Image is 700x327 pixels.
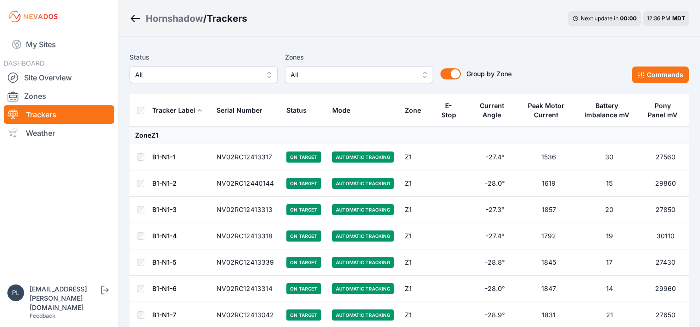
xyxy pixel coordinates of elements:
[4,105,114,124] a: Trackers
[526,101,566,120] div: Peak Motor Current
[577,223,642,249] td: 19
[152,206,177,213] a: B1-N1-3
[332,204,394,215] span: Automatic Tracking
[642,223,689,249] td: 30110
[520,170,577,197] td: 1619
[583,101,631,120] div: Battery Imbalance mV
[332,99,358,121] button: Mode
[152,311,176,319] a: B1-N1-7
[577,276,642,302] td: 14
[405,99,428,121] button: Zone
[577,249,642,276] td: 17
[286,178,321,189] span: On Target
[130,6,247,30] nav: Breadcrumb
[152,153,175,161] a: B1-N1-1
[217,99,270,121] button: Serial Number
[332,151,394,163] span: Automatic Tracking
[647,15,670,22] span: 12:36 PM
[399,276,434,302] td: Z1
[30,285,99,312] div: [EMAIL_ADDRESS][PERSON_NAME][DOMAIN_NAME]
[7,285,24,301] img: plsmith@sundt.com
[642,276,689,302] td: 29960
[152,99,203,121] button: Tracker Label
[286,151,321,163] span: On Target
[203,12,207,25] span: /
[152,258,176,266] a: B1-N1-5
[647,95,683,126] button: Pony Panel mV
[470,144,520,170] td: -27.4°
[152,179,177,187] a: B1-N1-2
[332,309,394,321] span: Automatic Tracking
[620,15,637,22] div: 00 : 00
[286,204,321,215] span: On Target
[399,197,434,223] td: Z1
[632,67,689,83] button: Commands
[520,276,577,302] td: 1847
[526,95,571,126] button: Peak Motor Current
[4,68,114,87] a: Site Overview
[647,101,678,120] div: Pony Panel mV
[130,67,278,83] button: All
[4,87,114,105] a: Zones
[332,106,350,115] div: Mode
[440,95,464,126] button: E-Stop
[4,33,114,55] a: My Sites
[470,170,520,197] td: -28.0°
[211,276,281,302] td: NV02RC12413314
[520,144,577,170] td: 1536
[475,95,514,126] button: Current Angle
[520,249,577,276] td: 1845
[470,197,520,223] td: -27.3°
[583,95,637,126] button: Battery Imbalance mV
[399,249,434,276] td: Z1
[4,59,44,67] span: DASHBOARD
[332,283,394,294] span: Automatic Tracking
[470,223,520,249] td: -27.4°
[470,249,520,276] td: -28.8°
[672,15,685,22] span: MDT
[466,70,512,78] span: Group by Zone
[642,197,689,223] td: 27850
[211,223,281,249] td: NV02RC12413318
[440,101,458,120] div: E-Stop
[577,197,642,223] td: 20
[152,285,177,292] a: B1-N1-6
[30,312,56,319] a: Feedback
[577,144,642,170] td: 30
[332,230,394,242] span: Automatic Tracking
[130,127,689,144] td: Zone Z1
[286,99,314,121] button: Status
[207,12,247,25] h3: Trackers
[152,106,195,115] div: Tracker Label
[286,257,321,268] span: On Target
[581,15,619,22] span: Next update in
[211,144,281,170] td: NV02RC12413317
[470,276,520,302] td: -28.0°
[4,124,114,142] a: Weather
[577,170,642,197] td: 15
[642,170,689,197] td: 29860
[520,223,577,249] td: 1792
[211,170,281,197] td: NV02RC12440144
[642,249,689,276] td: 27430
[286,230,321,242] span: On Target
[332,257,394,268] span: Automatic Tracking
[291,69,415,80] span: All
[405,106,421,115] div: Zone
[135,69,259,80] span: All
[285,52,433,63] label: Zones
[475,101,508,120] div: Current Angle
[520,197,577,223] td: 1857
[152,232,177,240] a: B1-N1-4
[285,67,433,83] button: All
[399,144,434,170] td: Z1
[286,283,321,294] span: On Target
[211,249,281,276] td: NV02RC12413339
[130,52,278,63] label: Status
[7,9,59,24] img: Nevados
[146,12,203,25] a: Hornshadow
[286,106,307,115] div: Status
[332,178,394,189] span: Automatic Tracking
[642,144,689,170] td: 27560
